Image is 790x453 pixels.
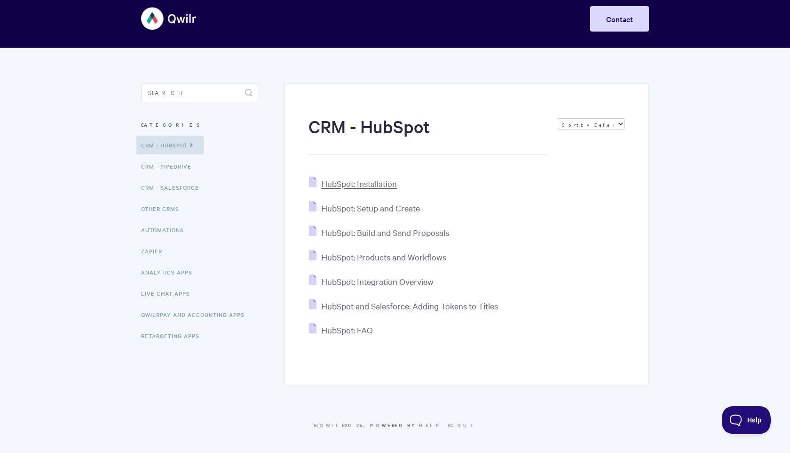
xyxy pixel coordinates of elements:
[141,305,252,324] a: QwilrPay and Accounting Apps
[370,421,476,429] span: Powered by
[321,276,434,287] span: HubSpot: Integration Overview
[320,421,345,429] a: Qwilr
[321,324,373,335] span: HubSpot: FAQ
[309,227,449,238] a: HubSpot: Build and Send Proposals
[141,326,206,345] a: Retargeting Apps
[141,116,258,133] h3: Categories
[141,1,197,36] img: Qwilr Help Center
[141,199,186,218] a: Other CRMs
[722,406,771,434] iframe: Toggle Customer Support
[321,202,420,213] span: HubSpot: Setup and Create
[309,202,420,213] a: HubSpot: Setup and Create
[141,157,198,176] a: CRM - Pipedrive
[308,114,547,155] h1: CRM - HubSpot
[136,136,204,154] a: CRM - HubSpot
[141,284,197,303] a: Live Chat Apps
[321,227,449,238] span: HubSpot: Build and Send Proposals
[419,421,476,429] a: Help Scout
[557,118,625,129] select: Page reloads on selection
[321,300,498,311] span: HubSpot and Salesforce: Adding Tokens to Titles
[321,251,446,262] span: HubSpot: Products and Workflows
[309,276,434,287] a: HubSpot: Integration Overview
[309,300,498,311] a: HubSpot and Salesforce: Adding Tokens to Titles
[309,178,397,189] a: HubSpot: Installation
[590,6,649,32] a: Contact
[141,178,206,197] a: CRM - Salesforce
[141,242,169,260] a: Zapier
[309,251,446,262] a: HubSpot: Products and Workflows
[321,178,397,189] span: HubSpot: Installation
[141,421,649,429] p: © 2025.
[141,220,191,239] a: Automations
[141,263,199,282] a: Analytics Apps
[309,324,373,335] a: HubSpot: FAQ
[141,83,258,102] input: Search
